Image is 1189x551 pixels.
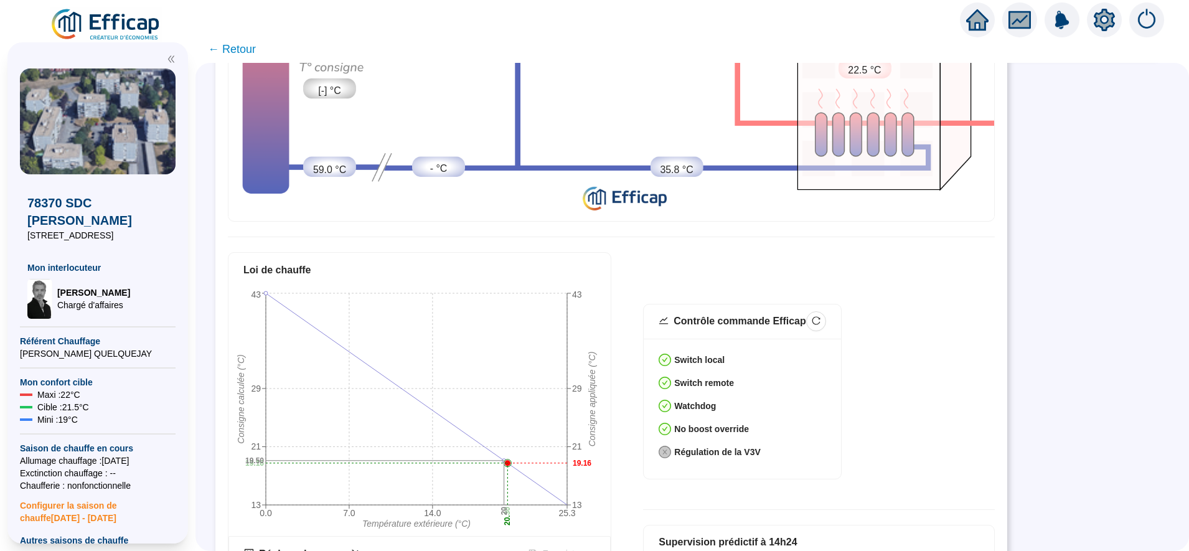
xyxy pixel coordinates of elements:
img: Chargé d'affaires [27,279,52,319]
span: check-circle [659,377,671,389]
tspan: 25.3 [558,508,575,518]
span: - °C [430,161,448,176]
tspan: 7.0 [343,508,355,518]
span: [PERSON_NAME] QUELQUEJAY [20,347,176,360]
span: [-] °C [318,83,341,98]
tspan: 13 [251,500,261,510]
img: alerts [1129,2,1164,37]
strong: Régulation de la V3V [674,447,760,457]
strong: Switch local [674,355,725,365]
div: Loi de chauffe [243,263,596,278]
span: stock [659,316,669,326]
span: check-circle [659,400,671,412]
strong: Switch remote [674,378,734,388]
span: Mon interlocuteur [27,261,168,274]
text: 20 [500,507,509,516]
tspan: 21 [572,442,582,452]
tspan: Consigne appliquée (°C) [587,352,597,447]
span: reload [812,316,820,325]
text: 19.50 [245,456,264,465]
tspan: 43 [572,290,582,299]
span: Cible : 21.5 °C [37,401,89,413]
span: Autres saisons de chauffe [20,534,176,547]
span: check-circle [659,423,671,435]
span: Référent Chauffage [20,335,176,347]
span: Mon confort cible [20,376,176,389]
tspan: 43 [251,290,261,299]
span: double-left [167,55,176,64]
tspan: 29 [251,384,261,393]
span: Exctinction chauffage : -- [20,467,176,479]
span: fund [1008,9,1031,31]
tspan: 13 [572,500,582,510]
tspan: Température extérieure (°C) [362,519,471,529]
span: Saison de chauffe en cours [20,442,176,454]
span: Allumage chauffage : [DATE] [20,454,176,467]
span: [PERSON_NAME] [57,286,130,299]
span: check-circle [659,354,671,366]
tspan: 21 [251,442,261,452]
tspan: 0.0 [260,508,272,518]
span: setting [1093,9,1116,31]
img: alerts [1045,2,1079,37]
span: Chargé d'affaires [57,299,130,311]
span: [STREET_ADDRESS] [27,229,168,242]
tspan: Consigne calculée (°C) [236,355,246,444]
img: efficap energie logo [50,7,162,42]
span: Configurer la saison de chauffe [DATE] - [DATE] [20,492,176,524]
span: home [966,9,989,31]
div: Contrôle commande Efficap [674,314,806,329]
span: Maxi : 22 °C [37,389,80,401]
strong: Watchdog [674,401,716,411]
text: 20.30 [503,507,512,525]
span: 59.0 °C [313,162,346,177]
span: close-circle [659,446,671,458]
span: ← Retour [208,40,256,58]
span: Chaufferie : non fonctionnelle [20,479,176,492]
span: 35.8 °C [660,162,693,177]
strong: No boost override [674,424,749,434]
tspan: 14.0 [424,508,441,518]
tspan: 29 [572,384,582,393]
span: Mini : 19 °C [37,413,78,426]
text: 19.16 [245,459,264,468]
text: 19.16 [573,459,591,468]
div: Supervision prédictif à 14h24 [659,535,979,550]
span: 78370 SDC [PERSON_NAME] [27,194,168,229]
